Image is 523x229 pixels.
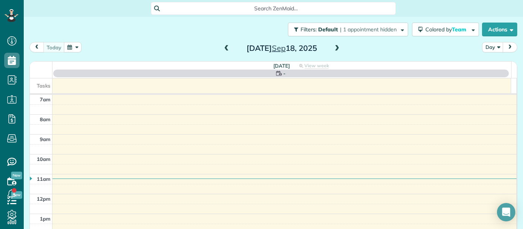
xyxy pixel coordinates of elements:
[273,63,290,69] span: [DATE]
[288,23,408,36] button: Filters: Default | 1 appointment hidden
[11,172,22,179] span: New
[40,96,51,102] span: 7am
[37,156,51,162] span: 10am
[318,26,338,33] span: Default
[283,70,286,77] span: -
[40,136,51,142] span: 9am
[482,42,503,52] button: Day
[301,26,317,33] span: Filters:
[503,42,517,52] button: next
[272,43,286,53] span: Sep
[452,26,467,33] span: Team
[40,216,51,222] span: 1pm
[37,83,51,89] span: Tasks
[40,116,51,122] span: 8am
[284,23,408,36] a: Filters: Default | 1 appointment hidden
[425,26,469,33] span: Colored by
[37,196,51,202] span: 12pm
[482,23,517,36] button: Actions
[304,63,329,69] span: View week
[497,203,515,221] div: Open Intercom Messenger
[234,44,330,52] h2: [DATE] 18, 2025
[37,176,51,182] span: 11am
[412,23,479,36] button: Colored byTeam
[29,42,44,52] button: prev
[340,26,397,33] span: | 1 appointment hidden
[43,42,65,52] button: today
